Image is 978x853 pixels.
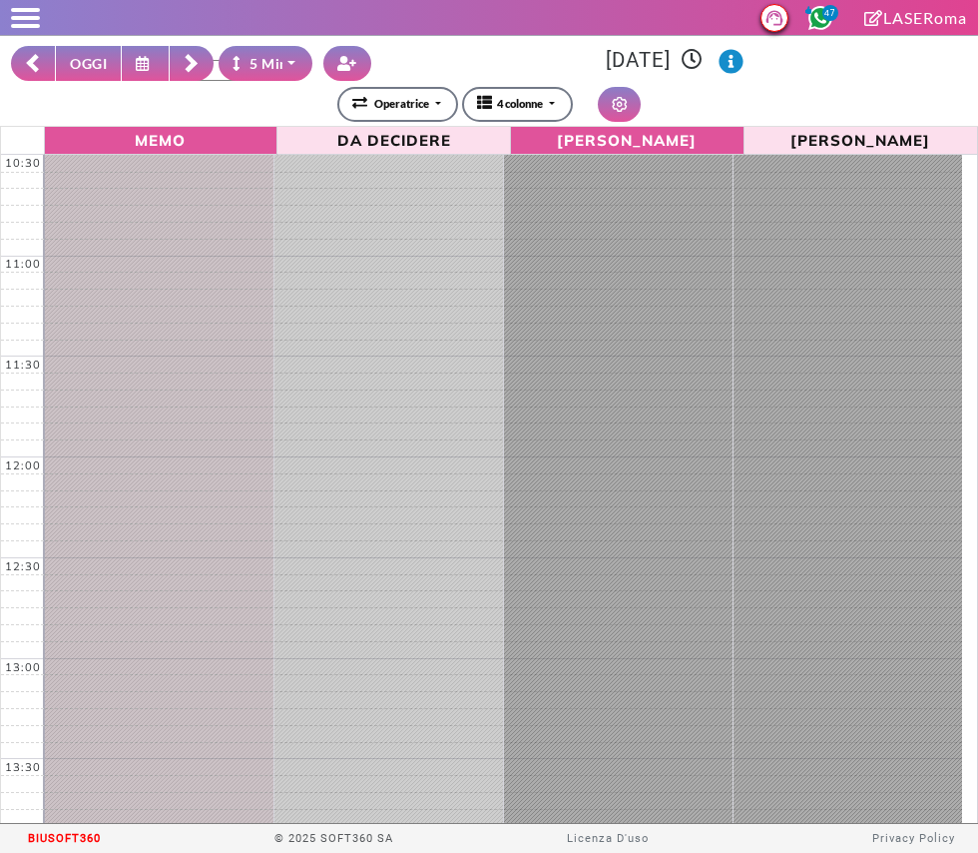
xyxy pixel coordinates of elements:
span: [PERSON_NAME] [749,129,972,150]
div: 11:00 [1,257,45,271]
a: LASERoma [864,8,967,27]
span: Memo [50,129,272,150]
div: 13:30 [1,760,45,774]
i: Clicca per andare alla pagina di firma [864,10,883,26]
span: 47 [822,5,838,21]
div: 11:30 [1,358,45,372]
div: 12:30 [1,559,45,573]
a: Privacy Policy [872,832,955,845]
div: 12:00 [1,458,45,472]
h3: [DATE] [382,48,967,74]
div: 10:30 [1,156,45,170]
button: OGGI [55,46,122,81]
span: [PERSON_NAME] [516,129,738,150]
div: 13:00 [1,660,45,674]
a: Licenza D'uso [567,832,649,845]
span: Da Decidere [282,129,505,150]
div: 5 Minuti [233,53,306,74]
button: Crea nuovo contatto rapido [323,46,371,81]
